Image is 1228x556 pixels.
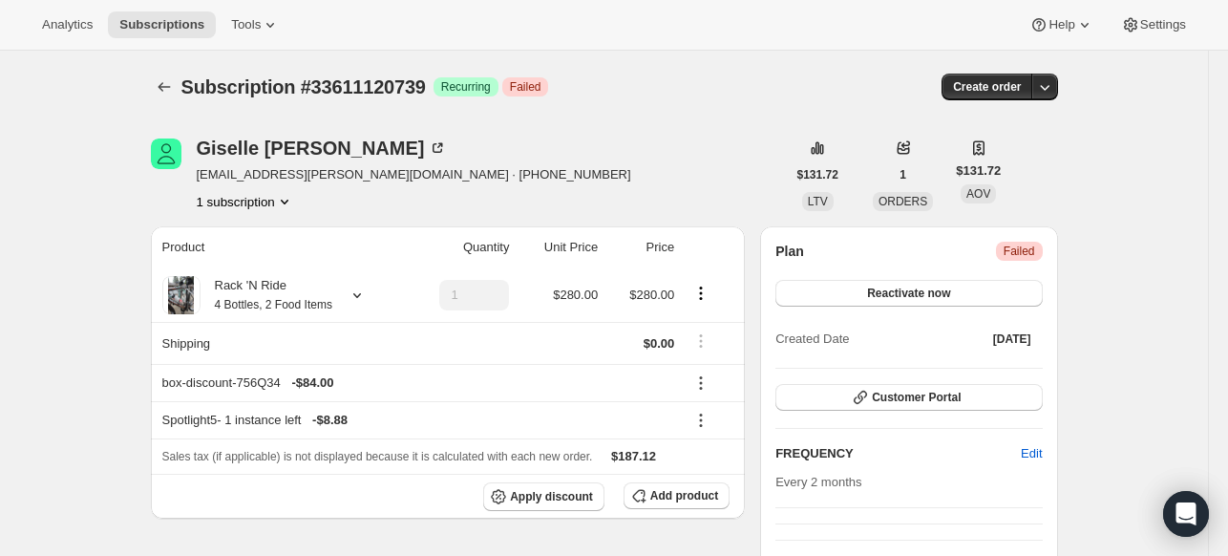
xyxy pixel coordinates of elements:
[197,165,631,184] span: [EMAIL_ADDRESS][PERSON_NAME][DOMAIN_NAME] · [PHONE_NUMBER]
[982,326,1043,353] button: [DATE]
[1110,11,1197,38] button: Settings
[629,288,674,302] span: $280.00
[312,411,348,430] span: - $8.88
[942,74,1032,100] button: Create order
[786,161,850,188] button: $131.72
[1009,438,1053,469] button: Edit
[775,444,1021,463] h2: FREQUENCY
[31,11,104,38] button: Analytics
[644,336,675,351] span: $0.00
[1163,491,1209,537] div: Open Intercom Messenger
[42,17,93,32] span: Analytics
[162,411,675,430] div: Spotlight5 - 1 instance left
[151,226,406,268] th: Product
[603,226,680,268] th: Price
[867,286,950,301] span: Reactivate now
[1048,17,1074,32] span: Help
[953,79,1021,95] span: Create order
[775,330,849,349] span: Created Date
[956,161,1001,181] span: $131.72
[553,288,598,302] span: $280.00
[151,74,178,100] button: Subscriptions
[510,79,541,95] span: Failed
[888,161,918,188] button: 1
[220,11,291,38] button: Tools
[162,450,593,463] span: Sales tax (if applicable) is not displayed because it is calculated with each new order.
[797,167,838,182] span: $131.72
[611,449,656,463] span: $187.12
[686,283,716,304] button: Product actions
[197,139,448,158] div: Giselle [PERSON_NAME]
[483,482,604,511] button: Apply discount
[775,280,1042,307] button: Reactivate now
[510,489,593,504] span: Apply discount
[879,195,927,208] span: ORDERS
[181,76,426,97] span: Subscription #33611120739
[405,226,515,268] th: Quantity
[1021,444,1042,463] span: Edit
[686,331,716,352] button: Shipping actions
[441,79,491,95] span: Recurring
[775,242,804,261] h2: Plan
[151,139,181,169] span: Giselle Guzmán
[197,192,294,211] button: Product actions
[151,322,406,364] th: Shipping
[231,17,261,32] span: Tools
[775,384,1042,411] button: Customer Portal
[808,195,828,208] span: LTV
[900,167,906,182] span: 1
[966,187,990,201] span: AOV
[993,331,1031,347] span: [DATE]
[1004,244,1035,259] span: Failed
[1018,11,1105,38] button: Help
[201,276,332,314] div: Rack 'N Ride
[872,390,961,405] span: Customer Portal
[515,226,603,268] th: Unit Price
[162,374,675,393] div: box-discount-756Q34
[775,475,861,489] span: Every 2 months
[1140,17,1186,32] span: Settings
[650,488,718,503] span: Add product
[215,298,332,311] small: 4 Bottles, 2 Food Items
[291,374,333,393] span: - $84.00
[119,17,204,32] span: Subscriptions
[108,11,216,38] button: Subscriptions
[624,482,730,509] button: Add product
